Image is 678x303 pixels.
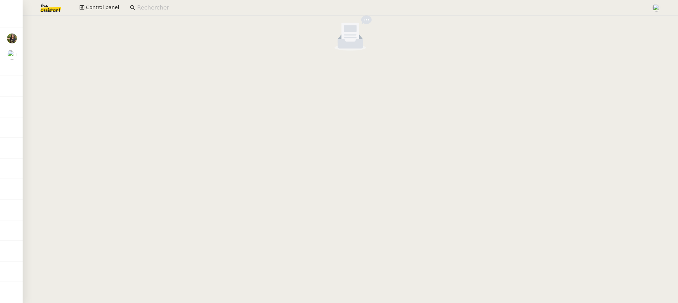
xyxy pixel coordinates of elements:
img: users%2F8F3ae0CdRNRxLT9M8DTLuFZT1wq1%2Favatar%2F8d3ba6ea-8103-41c2-84d4-2a4cca0cf040 [7,50,17,60]
button: Control panel [75,3,123,13]
input: Rechercher [137,3,644,13]
img: 59e8fd3f-8fb3-40bf-a0b4-07a768509d6a [7,34,17,43]
img: users%2FyQfMwtYgTqhRP2YHWHmG2s2LYaD3%2Favatar%2Fprofile-pic.png [653,4,660,12]
span: Control panel [86,4,119,12]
